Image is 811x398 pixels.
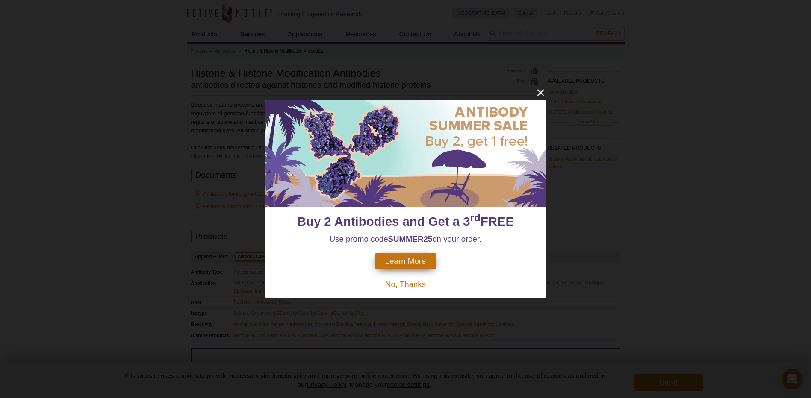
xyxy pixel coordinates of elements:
[385,280,426,289] span: No, Thanks
[297,214,514,228] span: Buy 2 Antibodies and Get a 3 FREE
[535,87,546,98] button: close
[388,234,433,243] strong: SUMMER25
[385,257,426,266] span: Learn More
[330,234,482,243] span: Use promo code on your order.
[470,212,481,223] sup: rd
